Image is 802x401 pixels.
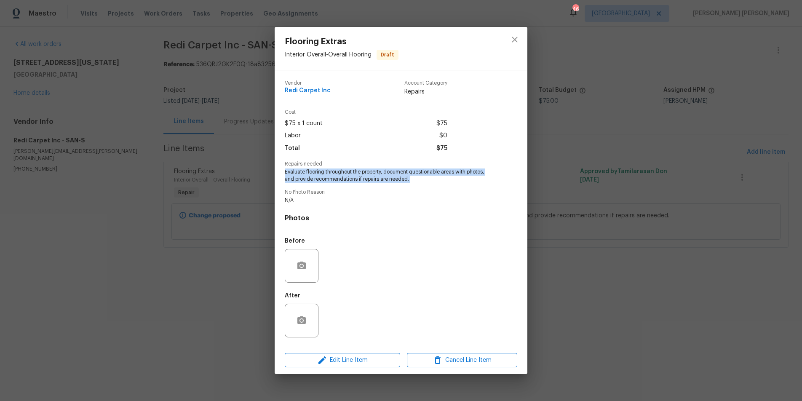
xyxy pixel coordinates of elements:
[505,29,525,50] button: close
[285,238,305,244] h5: Before
[407,353,517,368] button: Cancel Line Item
[285,130,301,142] span: Labor
[572,5,578,13] div: 46
[285,37,398,46] span: Flooring Extras
[285,190,517,195] span: No Photo Reason
[285,110,447,115] span: Cost
[285,168,494,183] span: Evaluate flooring throughout the property, document questionable areas with photos, and provide r...
[404,80,447,86] span: Account Category
[436,118,447,130] span: $75
[285,353,400,368] button: Edit Line Item
[409,355,515,366] span: Cancel Line Item
[285,293,300,299] h5: After
[285,197,494,204] span: N/A
[377,51,398,59] span: Draft
[285,88,331,94] span: Redi Carpet Inc
[287,355,398,366] span: Edit Line Item
[439,130,447,142] span: $0
[285,52,372,58] span: Interior Overall - Overall Flooring
[285,214,517,222] h4: Photos
[285,80,331,86] span: Vendor
[285,161,517,167] span: Repairs needed
[404,88,447,96] span: Repairs
[285,142,300,155] span: Total
[285,118,323,130] span: $75 x 1 count
[436,142,447,155] span: $75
